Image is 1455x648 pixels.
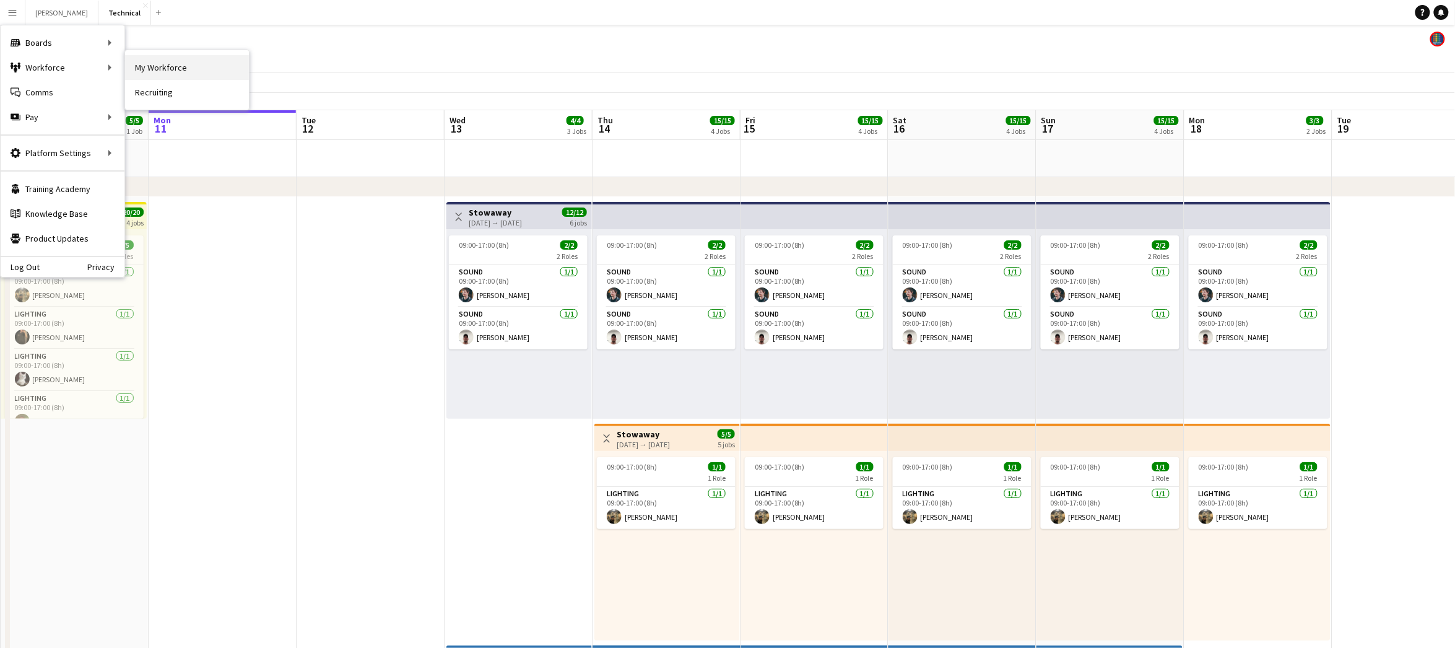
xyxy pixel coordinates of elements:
span: 2/2 [560,240,578,250]
span: 09:00-17:00 (8h) [1199,462,1249,471]
a: Privacy [87,262,124,272]
span: 15/15 [1006,116,1031,125]
app-card-role: Sound1/109:00-17:00 (8h)[PERSON_NAME] [1189,265,1327,307]
span: 1 Role [1300,473,1318,483]
div: 4 Jobs [711,126,734,136]
div: 6 jobs [570,217,587,227]
span: 2 Roles [853,252,874,261]
span: 09:00-17:00 (8h) [755,462,805,471]
app-job-card: 09:00-17:00 (8h)2/22 RolesSound1/109:00-17:00 (8h)[PERSON_NAME]Sound1/109:00-17:00 (8h)[PERSON_NAME] [1041,235,1179,349]
app-card-role: Sound1/109:00-17:00 (8h)[PERSON_NAME] [745,265,884,307]
span: 5/5 [126,116,143,125]
app-card-role: Lighting1/109:00-17:00 (8h)[PERSON_NAME] [745,487,884,529]
span: 4/4 [567,116,584,125]
span: 1/1 [1300,462,1318,471]
app-card-role: Sound1/109:00-17:00 (8h)[PERSON_NAME] [893,265,1032,307]
app-card-role: Lighting1/109:00-17:00 (8h)[PERSON_NAME] [893,487,1032,529]
span: 2/2 [708,240,726,250]
app-card-role: Sound1/109:00-17:00 (8h)[PERSON_NAME] [449,307,588,349]
span: 15/15 [710,116,735,125]
app-card-role: Lighting1/109:00-17:00 (8h)[PERSON_NAME] [5,349,144,392]
a: Comms [1,80,124,105]
span: 20/20 [119,208,144,217]
span: 2 Roles [1296,252,1318,261]
app-card-role: Sound1/109:00-17:00 (8h)[PERSON_NAME] [893,307,1032,349]
span: 18 [1188,121,1205,136]
app-job-card: 09:00-17:00 (8h)2/22 RolesSound1/109:00-17:00 (8h)[PERSON_NAME]Sound1/109:00-17:00 (8h)[PERSON_NAME] [893,235,1032,349]
span: 1 Role [1152,473,1170,483]
span: 2/2 [1300,240,1318,250]
div: [DATE] → [DATE] [617,440,670,449]
div: 4 jobs [126,217,144,227]
span: 1/1 [1004,462,1022,471]
span: 1 Role [1004,473,1022,483]
app-card-role: Lighting1/109:00-17:00 (8h)[PERSON_NAME] [1189,487,1327,529]
app-user-avatar: Polly Fleming [1430,32,1445,46]
span: 15/15 [1154,116,1179,125]
span: 09:00-17:00 (8h) [903,240,953,250]
div: 4 Jobs [1155,126,1178,136]
app-card-role: Lighting1/109:00-17:00 (8h)[PERSON_NAME] [5,392,144,434]
span: 09:00-17:00 (8h) [903,462,953,471]
span: Wed [450,115,466,126]
app-card-role: Lighting1/109:00-17:00 (8h)[PERSON_NAME] [597,487,736,529]
a: Recruiting [125,80,249,105]
app-job-card: 09:00-17:00 (8h)5/55 RolesLighting1/109:00-17:00 (8h)[PERSON_NAME]Lighting1/109:00-17:00 (8h)[PER... [5,235,144,419]
span: 09:00-17:00 (8h) [1051,240,1101,250]
a: My Workforce [125,55,249,80]
span: 15 [744,121,755,136]
app-job-card: 09:00-17:00 (8h)2/22 RolesSound1/109:00-17:00 (8h)[PERSON_NAME]Sound1/109:00-17:00 (8h)[PERSON_NAME] [597,235,736,349]
app-card-role: Sound1/109:00-17:00 (8h)[PERSON_NAME] [597,307,736,349]
span: 09:00-17:00 (8h) [755,240,805,250]
div: 3 Jobs [567,126,586,136]
span: 1/1 [856,462,874,471]
span: Thu [597,115,613,126]
app-job-card: 09:00-17:00 (8h)2/22 RolesSound1/109:00-17:00 (8h)[PERSON_NAME]Sound1/109:00-17:00 (8h)[PERSON_NAME] [745,235,884,349]
span: 09:00-17:00 (8h) [1199,240,1249,250]
span: Mon [154,115,171,126]
app-job-card: 09:00-17:00 (8h)2/22 RolesSound1/109:00-17:00 (8h)[PERSON_NAME]Sound1/109:00-17:00 (8h)[PERSON_NAME] [449,235,588,349]
span: 1/1 [708,462,726,471]
app-card-role: Sound1/109:00-17:00 (8h)[PERSON_NAME] [1041,307,1179,349]
div: Boards [1,30,124,55]
div: 09:00-17:00 (8h)2/22 RolesSound1/109:00-17:00 (8h)[PERSON_NAME]Sound1/109:00-17:00 (8h)[PERSON_NAME] [1189,235,1327,349]
span: Sun [1041,115,1056,126]
span: Mon [1189,115,1205,126]
app-card-role: Sound1/109:00-17:00 (8h)[PERSON_NAME] [1189,307,1327,349]
app-job-card: 09:00-17:00 (8h)1/11 RoleLighting1/109:00-17:00 (8h)[PERSON_NAME] [1189,457,1327,529]
app-job-card: 09:00-17:00 (8h)1/11 RoleLighting1/109:00-17:00 (8h)[PERSON_NAME] [745,457,884,529]
div: Workforce [1,55,124,80]
div: Pay [1,105,124,129]
span: 09:00-17:00 (8h) [607,240,657,250]
div: 1 Job [126,126,142,136]
app-card-role: Lighting1/109:00-17:00 (8h)[PERSON_NAME] [5,307,144,349]
span: 1/1 [1152,462,1170,471]
span: 15/15 [858,116,883,125]
span: 2 Roles [1001,252,1022,261]
button: [PERSON_NAME] [25,1,98,25]
span: 12 [300,121,316,136]
app-job-card: 09:00-17:00 (8h)1/11 RoleLighting1/109:00-17:00 (8h)[PERSON_NAME] [1041,457,1179,529]
span: 5/5 [718,429,735,439]
a: Knowledge Base [1,201,124,226]
span: 2/2 [856,240,874,250]
span: Sat [893,115,907,126]
app-card-role: Lighting1/109:00-17:00 (8h)[PERSON_NAME] [5,265,144,307]
span: 1 Role [708,473,726,483]
span: 09:00-17:00 (8h) [459,240,509,250]
div: 5 jobs [718,439,735,449]
app-job-card: 09:00-17:00 (8h)1/11 RoleLighting1/109:00-17:00 (8h)[PERSON_NAME] [597,457,736,529]
span: 09:00-17:00 (8h) [607,462,657,471]
button: Technical [98,1,151,25]
h3: Stowaway [617,429,670,440]
app-job-card: 09:00-17:00 (8h)1/11 RoleLighting1/109:00-17:00 (8h)[PERSON_NAME] [893,457,1032,529]
span: 16 [892,121,907,136]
